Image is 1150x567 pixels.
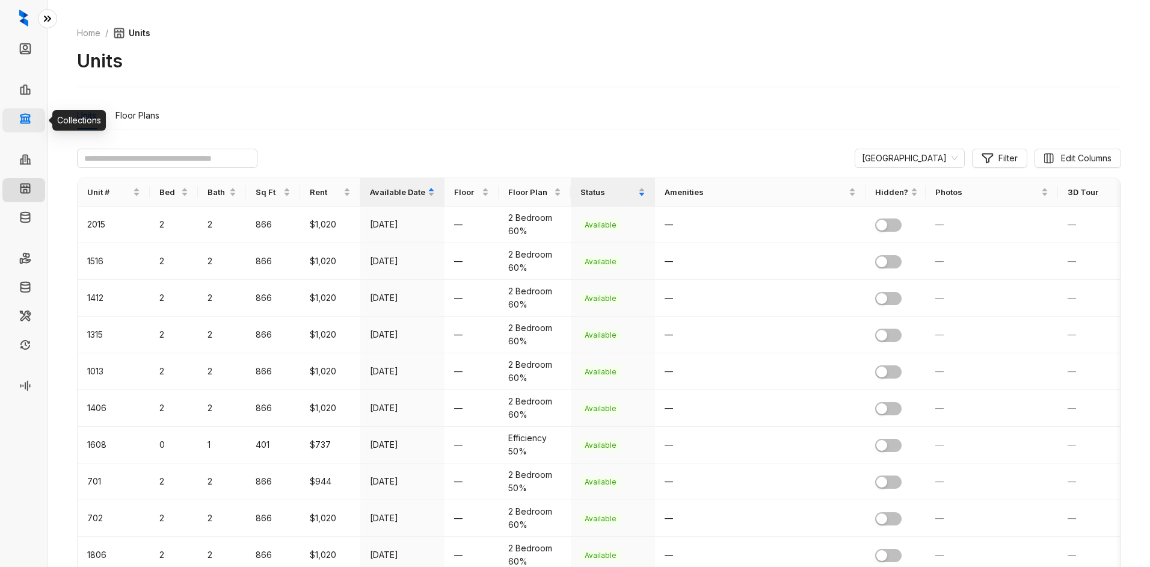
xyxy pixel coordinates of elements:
span: — [935,550,944,560]
td: [DATE] [360,390,444,427]
li: Leads [2,39,45,63]
th: Hidden? [866,178,926,206]
td: — [444,390,499,427]
td: — [444,353,499,390]
th: Bath [198,178,246,206]
li: Renewals [2,335,45,359]
span: Status [580,186,636,198]
td: 866 [246,280,300,317]
td: 866 [246,353,300,390]
li: Knowledge [2,207,45,231]
td: 866 [246,500,300,537]
span: Available [580,256,621,268]
div: Floor Plans [115,109,159,122]
td: [DATE] [360,280,444,317]
span: Amenities [665,186,846,198]
button: Edit Columns [1035,149,1121,168]
td: 2 [198,353,246,390]
span: Available [580,366,621,378]
span: Edit Columns [1061,152,1112,165]
td: [DATE] [360,243,444,280]
td: 2 [150,463,198,500]
td: $1,020 [300,390,360,427]
span: Bath [208,186,227,198]
td: 2 [150,500,198,537]
span: Units [113,26,150,40]
td: 866 [246,243,300,280]
span: Unit # [87,186,131,198]
span: Floor Plan [508,186,552,198]
td: 1412 [78,280,150,317]
span: Floor [454,186,479,198]
span: Available [580,550,621,562]
td: 2 [150,206,198,243]
td: 2 [150,390,198,427]
span: — [935,513,944,523]
td: [DATE] [360,500,444,537]
span: Available [580,513,621,525]
li: Units [2,178,45,202]
span: — [1068,439,1076,450]
span: — [1068,329,1076,339]
td: 2 [198,280,246,317]
td: 2 [150,243,198,280]
span: Available [580,439,621,451]
td: $1,020 [300,243,360,280]
td: $1,020 [300,206,360,243]
span: Hidden? [875,186,908,198]
td: [DATE] [360,206,444,243]
span: — [935,366,944,376]
span: — [665,513,673,523]
td: $1,020 [300,500,360,537]
span: — [935,476,944,486]
a: Home [75,26,103,40]
span: Available [580,476,621,488]
td: 866 [246,390,300,427]
td: 866 [246,317,300,353]
td: 1406 [78,390,150,427]
span: — [1068,293,1076,303]
td: — [444,317,499,353]
td: 0 [150,427,198,463]
span: — [1068,550,1076,560]
td: 2 [198,500,246,537]
span: — [665,476,673,486]
td: 2 [198,463,246,500]
th: Rent [300,178,360,206]
span: — [665,256,673,266]
td: — [444,206,499,243]
span: — [665,219,673,229]
span: — [665,366,673,376]
th: Amenities [655,178,866,206]
li: Move Outs [2,277,45,301]
span: 2 Bedroom 50% [508,469,552,493]
td: $1,020 [300,353,360,390]
span: — [1068,219,1076,229]
span: — [665,329,673,339]
span: Rent [310,186,341,198]
td: — [444,280,499,317]
th: Photos [926,178,1058,206]
span: Filter [998,152,1018,165]
span: — [665,550,673,560]
span: — [935,293,944,303]
img: logo [19,10,28,26]
td: 2 [150,317,198,353]
span: — [935,403,944,413]
span: 2 Bedroom 60% [508,286,552,309]
li: Maintenance [2,306,45,330]
span: Efficiency 50% [508,433,547,456]
td: 1 [198,427,246,463]
span: — [935,329,944,339]
td: — [444,243,499,280]
span: Available [580,219,621,231]
span: Available [580,403,621,415]
td: 1608 [78,427,150,463]
button: Filter [972,149,1027,168]
span: — [1068,476,1076,486]
td: $944 [300,463,360,500]
td: 2 [198,206,246,243]
th: Sq Ft [246,178,300,206]
span: — [1068,256,1076,266]
span: — [1068,366,1076,376]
